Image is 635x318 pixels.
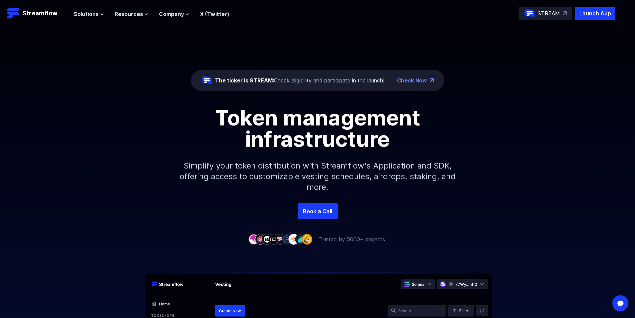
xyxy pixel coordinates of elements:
img: company-5 [275,234,286,244]
div: Check eligibility and participate in the launch! [215,76,384,84]
button: Company [159,10,189,18]
button: Resources [115,10,148,18]
img: streamflow-logo-circle.png [524,8,535,19]
a: Streamflow [7,7,67,20]
img: company-2 [255,234,266,244]
a: STREAM [519,7,572,20]
img: company-3 [262,234,272,244]
img: company-9 [302,234,312,244]
span: Company [159,10,184,18]
span: Solutions [74,10,99,18]
img: company-4 [268,234,279,244]
img: Streamflow Logo [7,7,20,20]
img: company-8 [295,234,306,244]
p: Streamflow [23,9,57,18]
button: Launch App [575,7,615,20]
img: top-right-arrow.png [430,78,434,82]
span: The ticker is STREAM: [215,77,274,84]
img: company-7 [288,234,299,244]
p: Simplify your token distribution with Streamflow's Application and SDK, offering access to custom... [174,150,461,203]
img: company-1 [248,234,259,244]
img: top-right-arrow.svg [563,11,567,15]
p: Trusted by 5000+ projects [318,235,385,243]
h1: Token management infrastructure [168,107,468,150]
img: streamflow-logo-circle.png [202,75,212,86]
a: Check Now [397,76,427,84]
p: STREAM [538,9,560,17]
button: Solutions [74,10,104,18]
a: Book a Call [298,203,338,219]
img: company-6 [282,234,292,244]
span: Resources [115,10,143,18]
a: X (Twitter) [200,11,229,17]
div: Open Intercom Messenger [612,295,628,311]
